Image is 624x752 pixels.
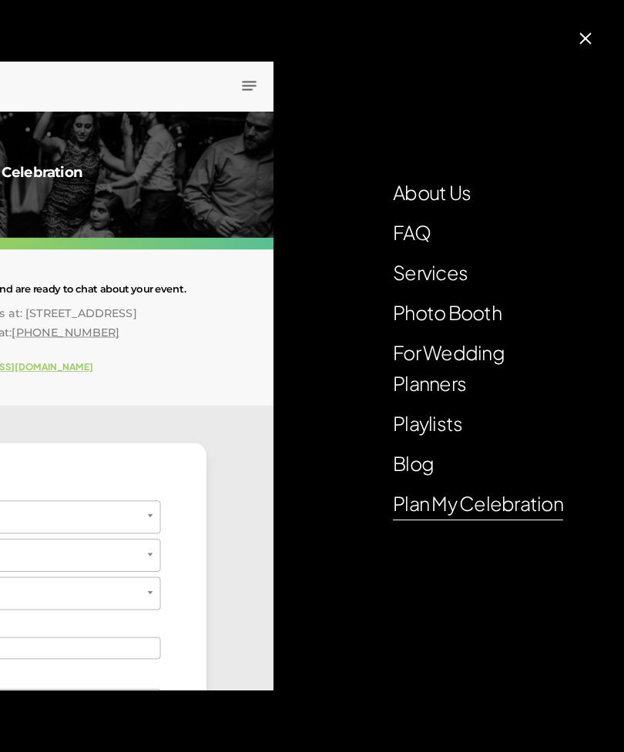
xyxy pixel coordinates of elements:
a: For Wedding Planners [393,337,578,399]
a: Services [393,257,468,288]
a: Blog [393,448,434,479]
a: Plan My Celebration [393,488,563,519]
a: About Us [393,177,471,208]
a: Navigation Menu [242,79,256,92]
a: Playlists [393,408,462,439]
a: Photo Booth [393,297,502,328]
a: FAQ [393,217,431,248]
